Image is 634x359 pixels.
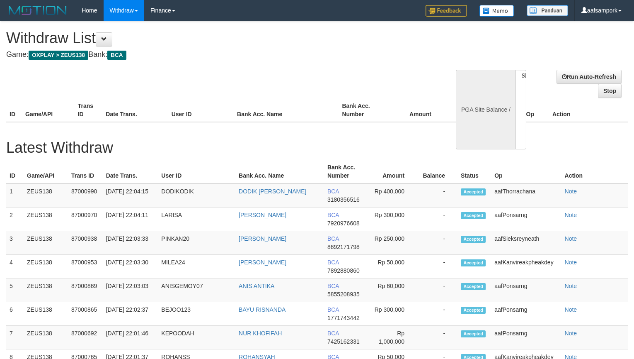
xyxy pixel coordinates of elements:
td: [DATE] 22:03:30 [103,255,158,278]
th: Action [561,160,628,183]
a: Note [565,235,577,242]
td: ZEUS138 [24,183,68,208]
a: Note [565,283,577,289]
td: 7 [6,326,24,349]
td: 87000692 [68,326,103,349]
span: BCA [327,188,339,195]
a: Note [565,212,577,218]
td: ZEUS138 [24,326,68,349]
td: aafPonsarng [491,302,561,326]
img: Button%20Memo.svg [479,5,514,17]
span: BCA [107,51,126,60]
a: Note [565,330,577,337]
td: - [417,278,457,302]
td: ZEUS138 [24,255,68,278]
a: NUR KHOFIFAH [239,330,282,337]
a: Note [565,259,577,266]
h1: Latest Withdraw [6,139,628,156]
td: - [417,183,457,208]
td: aafKanvireakpheakdey [491,255,561,278]
a: Note [565,306,577,313]
td: ZEUS138 [24,208,68,231]
a: [PERSON_NAME] [239,259,286,266]
td: PINKAN20 [158,231,235,255]
th: Balance [417,160,457,183]
th: Date Trans. [102,98,168,122]
span: 7920976608 [327,220,360,227]
span: BCA [327,235,339,242]
th: User ID [158,160,235,183]
h4: Game: Bank: [6,51,414,59]
th: Amount [369,160,417,183]
th: Action [549,98,628,122]
td: ZEUS138 [24,278,68,302]
img: MOTION_logo.png [6,4,69,17]
th: Bank Acc. Number [324,160,369,183]
td: - [417,231,457,255]
h1: Withdraw List [6,30,414,46]
td: - [417,208,457,231]
span: BCA [327,283,339,289]
td: 87000953 [68,255,103,278]
a: DODIK [PERSON_NAME] [239,188,306,195]
td: [DATE] 22:02:37 [103,302,158,326]
th: ID [6,160,24,183]
td: ANISGEMOY07 [158,278,235,302]
th: Op [491,160,561,183]
span: BCA [327,330,339,337]
td: 4 [6,255,24,278]
span: BCA [327,259,339,266]
span: 1771743442 [327,315,360,321]
td: 87000865 [68,302,103,326]
td: 1 [6,183,24,208]
span: 7425162331 [327,338,360,345]
th: User ID [168,98,234,122]
td: [DATE] 22:03:03 [103,278,158,302]
a: [PERSON_NAME] [239,235,286,242]
td: 87000938 [68,231,103,255]
td: [DATE] 22:03:33 [103,231,158,255]
a: Stop [598,84,622,98]
th: Trans ID [68,160,103,183]
td: ZEUS138 [24,302,68,326]
td: Rp 300,000 [369,302,417,326]
td: Rp 60,000 [369,278,417,302]
td: [DATE] 22:04:11 [103,208,158,231]
td: aafThorrachana [491,183,561,208]
span: Accepted [461,283,486,290]
td: BEJOO123 [158,302,235,326]
td: 87000990 [68,183,103,208]
span: BCA [327,212,339,218]
a: [PERSON_NAME] [239,212,286,218]
td: aafPonsarng [491,326,561,349]
a: ANIS ANTIKA [239,283,274,289]
td: 87000970 [68,208,103,231]
th: Game/API [22,98,75,122]
td: ZEUS138 [24,231,68,255]
span: Accepted [461,330,486,337]
td: Rp 1,000,000 [369,326,417,349]
td: aafPonsarng [491,208,561,231]
th: Bank Acc. Number [339,98,391,122]
th: Bank Acc. Name [234,98,339,122]
span: 7892880860 [327,267,360,274]
th: Balance [444,98,492,122]
span: 8692171798 [327,244,360,250]
td: MILEA24 [158,255,235,278]
span: Accepted [461,212,486,219]
th: Bank Acc. Name [235,160,324,183]
th: Status [457,160,491,183]
td: [DATE] 22:04:15 [103,183,158,208]
span: OXPLAY > ZEUS138 [29,51,88,60]
span: Accepted [461,307,486,314]
td: aafSieksreyneath [491,231,561,255]
td: - [417,255,457,278]
td: [DATE] 22:01:46 [103,326,158,349]
span: 3180356516 [327,196,360,203]
a: BAYU RISNANDA [239,306,286,313]
span: BCA [327,306,339,313]
td: 3 [6,231,24,255]
td: LARISA [158,208,235,231]
a: Run Auto-Refresh [557,70,622,84]
span: Accepted [461,259,486,266]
